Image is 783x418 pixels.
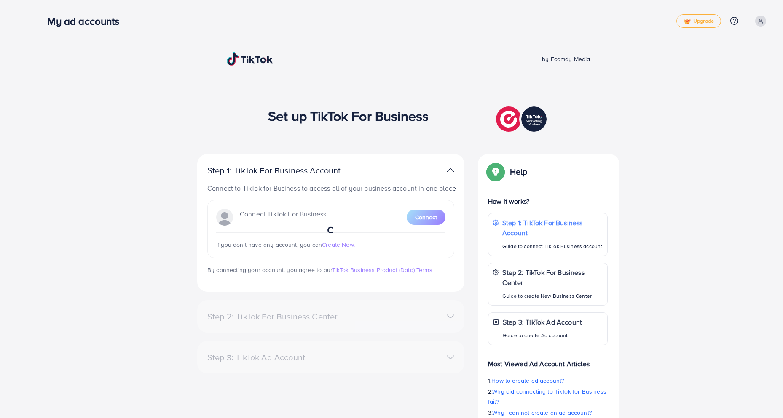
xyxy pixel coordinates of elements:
[488,375,608,386] p: 1.
[488,407,608,418] p: 3.
[496,104,549,134] img: TikTok partner
[488,386,608,407] p: 2.
[207,165,367,176] p: Step 1: TikTok For Business Account
[268,108,429,124] h1: Set up TikTok For Business
[676,14,721,28] a: tickUpgrade
[488,387,606,406] span: Why did connecting to TikTok for Business fail?
[542,55,590,63] span: by Ecomdy Media
[502,267,603,288] p: Step 2: TikTok For Business Center
[227,52,273,66] img: TikTok
[488,352,608,369] p: Most Viewed Ad Account Articles
[502,291,603,301] p: Guide to create New Business Center
[488,196,608,206] p: How it works?
[510,167,528,177] p: Help
[47,15,126,27] h3: My ad accounts
[684,19,691,24] img: tick
[684,18,714,24] span: Upgrade
[503,330,582,341] p: Guide to create Ad account
[502,241,603,251] p: Guide to connect TikTok Business account
[491,376,564,385] span: How to create ad account?
[492,408,592,417] span: Why I can not create an ad account?
[447,164,454,176] img: TikTok partner
[503,317,582,327] p: Step 3: TikTok Ad Account
[488,164,503,179] img: Popup guide
[502,218,603,238] p: Step 1: TikTok For Business Account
